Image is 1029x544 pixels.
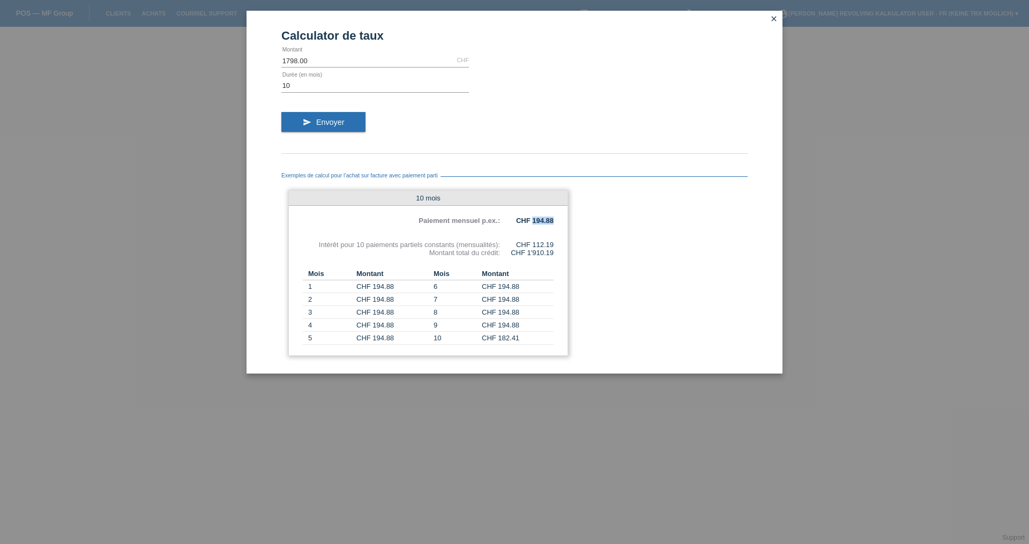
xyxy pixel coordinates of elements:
td: CHF 194.88 [482,319,554,332]
td: CHF 194.88 [356,306,428,319]
td: 10 [428,332,482,345]
td: 4 [303,319,356,332]
div: Intérêt pour 10 paiements partiels constants (mensualités): [303,241,500,249]
th: Montant [356,267,428,280]
b: Paiement mensuel p.ex.: [419,217,500,225]
td: CHF 194.88 [356,293,428,306]
td: CHF 194.88 [356,280,428,293]
span: Envoyer [316,118,344,126]
th: Mois [428,267,482,280]
th: Mois [303,267,356,280]
a: close [767,13,781,26]
td: CHF 182.41 [482,332,554,345]
b: CHF 194.88 [516,217,554,225]
td: CHF 194.88 [356,332,428,345]
td: 2 [303,293,356,306]
td: CHF 194.88 [482,293,554,306]
td: 3 [303,306,356,319]
h1: Calculator de taux [281,29,748,42]
button: send Envoyer [281,112,366,132]
td: CHF 194.88 [482,280,554,293]
div: CHF [457,57,469,63]
div: CHF 1'910.19 [500,249,554,257]
td: 1 [303,280,356,293]
td: 8 [428,306,482,319]
i: send [303,118,311,126]
i: close [770,14,778,23]
th: Montant [482,267,554,280]
td: CHF 194.88 [482,306,554,319]
td: 6 [428,280,482,293]
td: CHF 194.88 [356,319,428,332]
td: 7 [428,293,482,306]
div: 10 mois [289,191,568,206]
td: 5 [303,332,356,345]
span: Exemples de calcul pour l’achat sur facture avec paiement parti [281,173,441,178]
div: CHF 112.19 [500,241,554,249]
div: Montant total du crédit: [303,249,500,257]
td: 9 [428,319,482,332]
